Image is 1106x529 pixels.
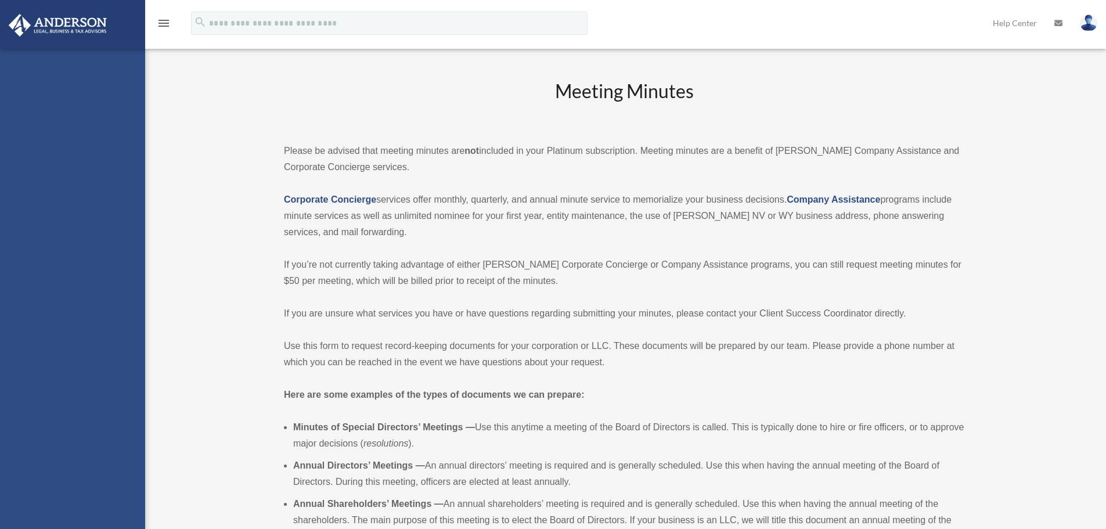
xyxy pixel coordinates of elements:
[5,14,110,37] img: Anderson Advisors Platinum Portal
[284,305,964,322] p: If you are unsure what services you have or have questions regarding submitting your minutes, ple...
[284,195,376,204] a: Corporate Concierge
[157,20,171,30] a: menu
[284,143,964,175] p: Please be advised that meeting minutes are included in your Platinum subscription. Meeting minute...
[293,458,964,490] li: An annual directors’ meeting is required and is generally scheduled. Use this when having the ann...
[284,78,964,127] h2: Meeting Minutes
[293,422,475,432] b: Minutes of Special Directors’ Meetings —
[293,419,964,452] li: Use this anytime a meeting of the Board of Directors is called. This is typically done to hire or...
[363,438,408,448] em: resolutions
[157,16,171,30] i: menu
[284,192,964,240] p: services offer monthly, quarterly, and annual minute service to memorialize your business decisio...
[1080,15,1097,31] img: User Pic
[284,338,964,370] p: Use this form to request record-keeping documents for your corporation or LLC. These documents wi...
[284,257,964,289] p: If you’re not currently taking advantage of either [PERSON_NAME] Corporate Concierge or Company A...
[284,390,585,400] strong: Here are some examples of the types of documents we can prepare:
[194,16,207,28] i: search
[464,146,479,156] strong: not
[293,499,444,509] b: Annual Shareholders’ Meetings —
[787,195,880,204] a: Company Assistance
[293,460,425,470] b: Annual Directors’ Meetings —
